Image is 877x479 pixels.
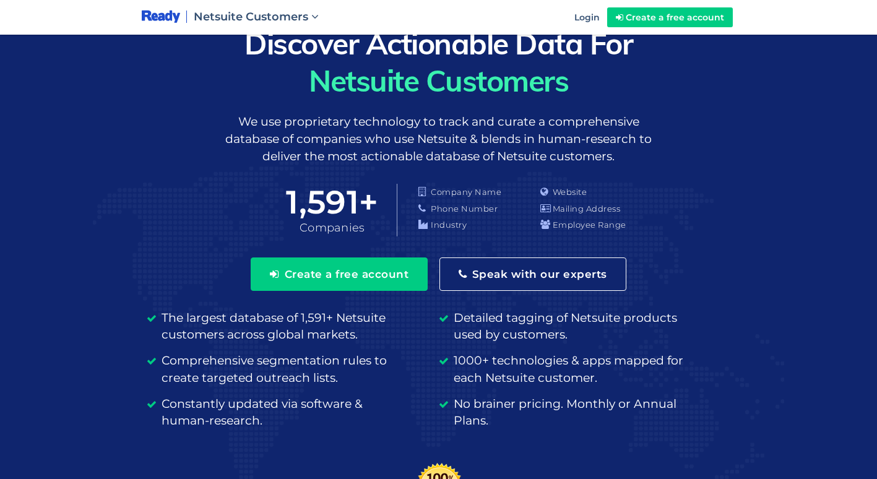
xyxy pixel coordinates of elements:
a: Login [567,2,607,33]
li: Detailed tagging of Netsuite products used by customers. [439,309,731,343]
li: 1000+ technologies & apps mapped for each Netsuite customer. [439,352,731,386]
li: The largest database of 1,591+ Netsuite customers across global markets. [147,309,439,343]
span: 1,591+ [286,184,378,220]
li: No brainer pricing. Monthly or Annual Plans. [439,395,731,429]
li: Constantly updated via software & human-research. [147,395,439,429]
li: Comprehensive segmentation rules to create targeted outreach lists. [147,352,439,386]
img: logo [142,9,181,25]
p: We use proprietary technology to track and curate a comprehensive database of companies who use N... [83,102,795,165]
span: Login [574,12,600,23]
li: Industry [418,219,540,236]
li: Employee Range [540,219,662,236]
h1: Discover Actionable Data For [83,25,795,99]
a: Create a free account [607,7,733,27]
li: Company Name [418,186,540,203]
span: Netsuite Customers [83,62,795,99]
span: Netsuite Customers [194,10,308,24]
li: Phone Number [418,203,540,220]
li: Mailing Address [540,203,662,220]
button: Create a free account [251,257,428,291]
button: Speak with our experts [439,257,626,291]
span: Companies [300,221,365,235]
li: Website [540,186,662,203]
